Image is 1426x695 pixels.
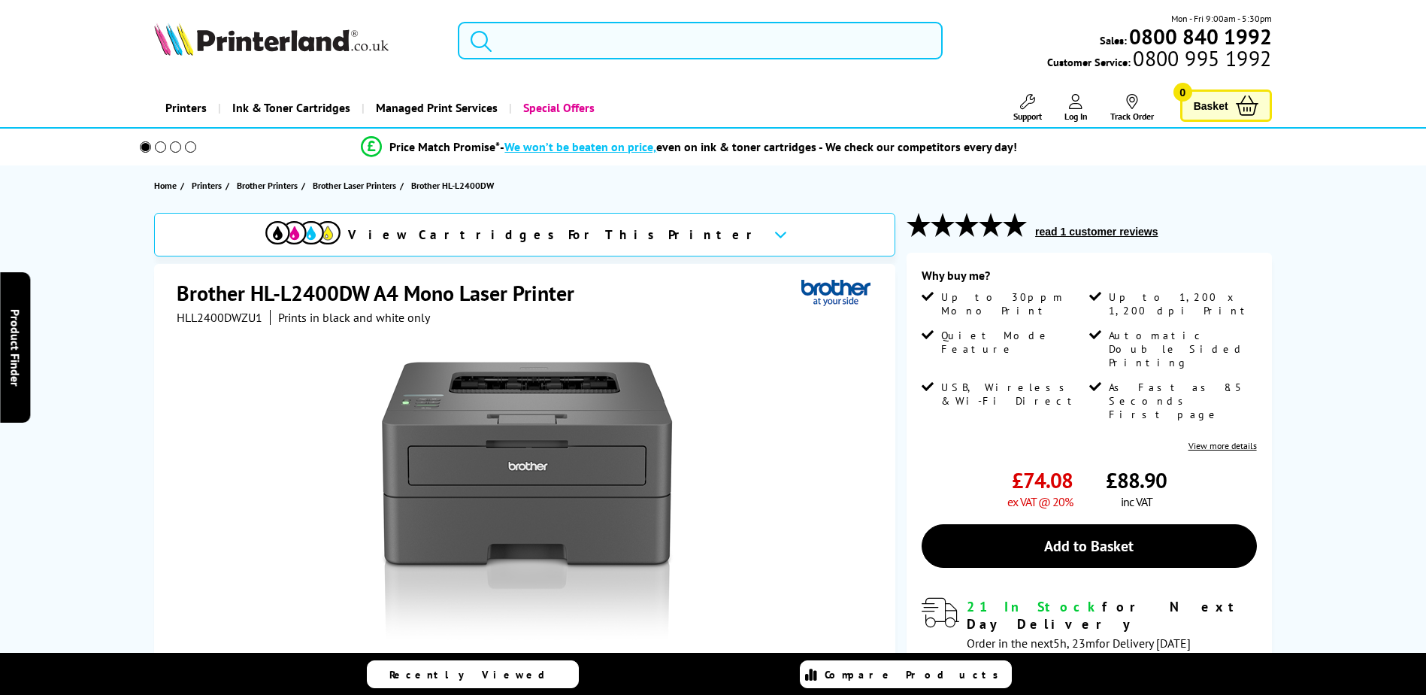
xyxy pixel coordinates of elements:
[922,268,1257,290] div: Why buy me?
[154,178,177,193] span: Home
[237,178,301,193] a: Brother Printers
[922,524,1257,568] a: Add to Basket
[825,668,1007,681] span: Compare Products
[1031,225,1162,238] button: read 1 customer reviews
[509,89,606,127] a: Special Offers
[1106,466,1167,494] span: £88.90
[941,329,1085,356] span: Quiet Mode Feature
[411,178,498,193] a: Brother HL-L2400DW
[1180,90,1272,122] a: Basket 0
[348,226,761,243] span: View Cartridges For This Printer
[941,290,1085,317] span: Up to 30ppm Mono Print
[1053,636,1095,651] span: 5h, 23m
[1064,94,1088,122] a: Log In
[500,139,1017,154] div: - even on ink & toner cartridges - We check our competitors every day!
[1129,23,1272,50] b: 0800 840 1992
[1121,494,1152,509] span: inc VAT
[154,23,439,59] a: Printerland Logo
[1131,51,1271,65] span: 0800 995 1992
[980,650,989,663] sup: th
[1110,94,1154,122] a: Track Order
[313,178,400,193] a: Brother Laser Printers
[362,89,509,127] a: Managed Print Services
[941,381,1085,408] span: USB, Wireless & Wi-Fi Direct
[411,178,494,193] span: Brother HL-L2400DW
[232,89,350,127] span: Ink & Toner Cartridges
[967,598,1102,615] span: 21 In Stock
[1109,329,1253,369] span: Automatic Double Sided Printing
[8,309,23,387] span: Product Finder
[504,139,656,154] span: We won’t be beaten on price,
[1194,96,1228,116] span: Basket
[192,178,226,193] a: Printers
[1013,94,1042,122] a: Support
[1127,29,1272,44] a: 0800 840 1992
[1109,290,1253,317] span: Up to 1,200 x 1,200 dpi Print
[967,598,1257,633] div: for Next Day Delivery
[1100,33,1127,47] span: Sales:
[367,660,579,688] a: Recently Viewed
[237,178,298,193] span: Brother Printers
[380,355,674,650] img: Brother HL-L2400DW
[154,89,218,127] a: Printers
[177,279,589,307] h1: Brother HL-L2400DW A4 Mono Laser Printer
[967,636,1191,668] span: Order in the next for Delivery [DATE] 15 September!
[1188,440,1257,451] a: View more details
[1047,51,1271,69] span: Customer Service:
[1064,111,1088,122] span: Log In
[192,178,222,193] span: Printers
[177,310,262,325] span: HLL2400DWZU1
[1173,83,1192,102] span: 0
[800,660,1012,688] a: Compare Products
[154,178,180,193] a: Home
[922,598,1257,667] div: modal_delivery
[120,134,1260,160] li: modal_Promise
[278,310,430,325] i: Prints in black and white only
[1109,381,1253,421] span: As Fast as 8.5 Seconds First page
[265,221,341,244] img: cmyk-icon.svg
[801,279,870,307] img: Brother
[1007,494,1073,509] span: ex VAT @ 20%
[218,89,362,127] a: Ink & Toner Cartridges
[313,178,396,193] span: Brother Laser Printers
[389,139,500,154] span: Price Match Promise*
[1171,11,1272,26] span: Mon - Fri 9:00am - 5:30pm
[154,23,389,56] img: Printerland Logo
[1013,111,1042,122] span: Support
[1012,466,1073,494] span: £74.08
[389,668,560,681] span: Recently Viewed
